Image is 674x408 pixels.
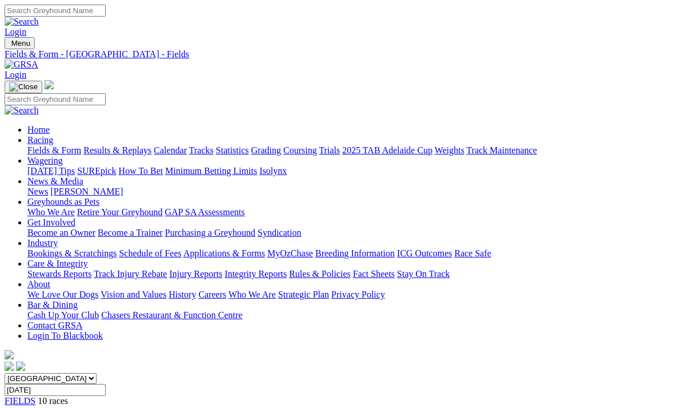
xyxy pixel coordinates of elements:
[98,228,163,237] a: Become a Trainer
[5,105,39,116] img: Search
[183,248,265,258] a: Applications & Forms
[27,279,50,289] a: About
[283,145,317,155] a: Coursing
[224,269,287,279] a: Integrity Reports
[289,269,351,279] a: Rules & Policies
[154,145,187,155] a: Calendar
[27,259,88,268] a: Care & Integrity
[397,248,452,258] a: ICG Outcomes
[27,187,48,196] a: News
[27,135,53,145] a: Racing
[258,228,301,237] a: Syndication
[454,248,491,258] a: Race Safe
[435,145,464,155] a: Weights
[9,82,38,92] img: Close
[27,156,63,165] a: Wagering
[27,207,75,217] a: Who We Are
[216,145,249,155] a: Statistics
[319,145,340,155] a: Trials
[165,207,245,217] a: GAP SA Assessments
[189,145,214,155] a: Tracks
[5,5,106,17] input: Search
[5,27,26,37] a: Login
[119,248,181,258] a: Schedule of Fees
[267,248,313,258] a: MyOzChase
[27,310,99,320] a: Cash Up Your Club
[27,320,82,330] a: Contact GRSA
[27,166,669,176] div: Wagering
[331,290,385,299] a: Privacy Policy
[94,269,167,279] a: Track Injury Rebate
[169,269,222,279] a: Injury Reports
[27,269,669,279] div: Care & Integrity
[27,331,103,340] a: Login To Blackbook
[27,248,117,258] a: Bookings & Scratchings
[11,39,30,47] span: Menu
[119,166,163,176] a: How To Bet
[83,145,151,155] a: Results & Replays
[27,207,669,217] div: Greyhounds as Pets
[27,228,95,237] a: Become an Owner
[5,37,35,49] button: Toggle navigation
[5,396,35,406] a: FIELDS
[168,290,196,299] a: History
[27,145,669,156] div: Racing
[77,166,116,176] a: SUREpick
[397,269,450,279] a: Stay On Track
[27,176,83,186] a: News & Media
[27,197,99,207] a: Greyhounds as Pets
[27,269,91,279] a: Stewards Reports
[342,145,432,155] a: 2025 TAB Adelaide Cup
[5,60,38,70] img: GRSA
[278,290,329,299] a: Strategic Plan
[5,81,42,93] button: Toggle navigation
[5,362,14,371] img: facebook.svg
[27,310,669,320] div: Bar & Dining
[5,350,14,359] img: logo-grsa-white.png
[259,166,287,176] a: Isolynx
[101,310,242,320] a: Chasers Restaurant & Function Centre
[27,125,50,134] a: Home
[77,207,163,217] a: Retire Your Greyhound
[45,80,54,89] img: logo-grsa-white.png
[27,290,669,300] div: About
[27,217,75,227] a: Get Involved
[5,384,106,396] input: Select date
[27,300,78,310] a: Bar & Dining
[5,70,26,80] a: Login
[101,290,166,299] a: Vision and Values
[5,93,106,105] input: Search
[467,145,537,155] a: Track Maintenance
[165,228,255,237] a: Purchasing a Greyhound
[27,187,669,197] div: News & Media
[5,17,39,27] img: Search
[315,248,395,258] a: Breeding Information
[27,290,98,299] a: We Love Our Dogs
[38,396,68,406] span: 10 races
[251,145,281,155] a: Grading
[198,290,226,299] a: Careers
[228,290,276,299] a: Who We Are
[353,269,395,279] a: Fact Sheets
[27,145,81,155] a: Fields & Form
[27,248,669,259] div: Industry
[16,362,25,371] img: twitter.svg
[27,238,58,248] a: Industry
[27,228,669,238] div: Get Involved
[5,49,669,60] a: Fields & Form - [GEOGRAPHIC_DATA] - Fields
[165,166,257,176] a: Minimum Betting Limits
[50,187,123,196] a: [PERSON_NAME]
[27,166,75,176] a: [DATE] Tips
